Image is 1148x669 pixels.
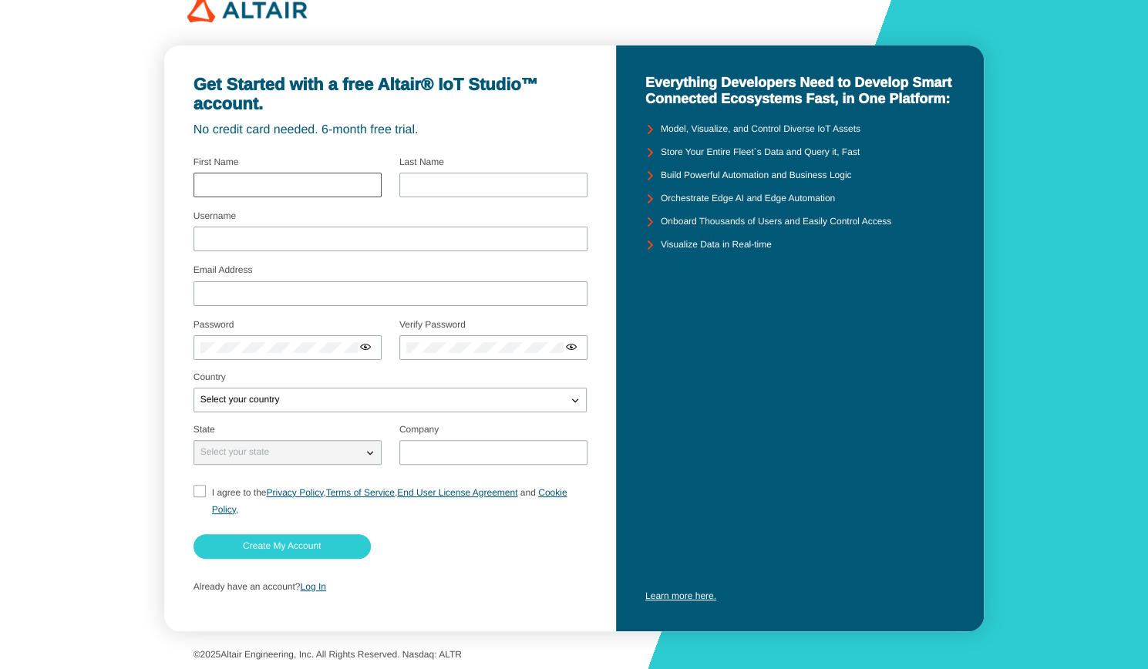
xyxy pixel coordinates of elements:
[194,210,236,221] label: Username
[661,124,860,135] unity-typography: Model, Visualize, and Control Diverse IoT Assets
[194,123,587,137] unity-typography: No credit card needed. 6-month free trial.
[266,487,323,498] a: Privacy Policy
[645,590,716,601] a: Learn more here.
[212,487,567,515] a: Cookie Policy
[661,170,851,181] unity-typography: Build Powerful Automation and Business Logic
[194,75,587,114] unity-typography: Get Started with a free Altair® IoT Studio™ account.
[661,240,772,250] unity-typography: Visualize Data in Real-time
[661,193,835,204] unity-typography: Orchestrate Edge AI and Edge Automation
[194,264,253,275] label: Email Address
[212,487,567,515] span: I agree to the , , ,
[397,487,517,498] a: End User License Agreement
[645,75,954,106] unity-typography: Everything Developers Need to Develop Smart Connected Ecosystems Fast, in One Platform:
[300,581,325,592] a: Log In
[661,147,860,158] unity-typography: Store Your Entire Fleet`s Data and Query it, Fast
[200,649,221,660] span: 2025
[645,411,954,585] iframe: YouTube video player
[194,319,234,330] label: Password
[194,582,587,593] p: Already have an account?
[399,319,466,330] label: Verify Password
[326,487,395,498] a: Terms of Service
[520,487,536,498] span: and
[661,217,891,227] unity-typography: Onboard Thousands of Users and Easily Control Access
[194,650,955,661] p: © Altair Engineering, Inc. All Rights Reserved. Nasdaq: ALTR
